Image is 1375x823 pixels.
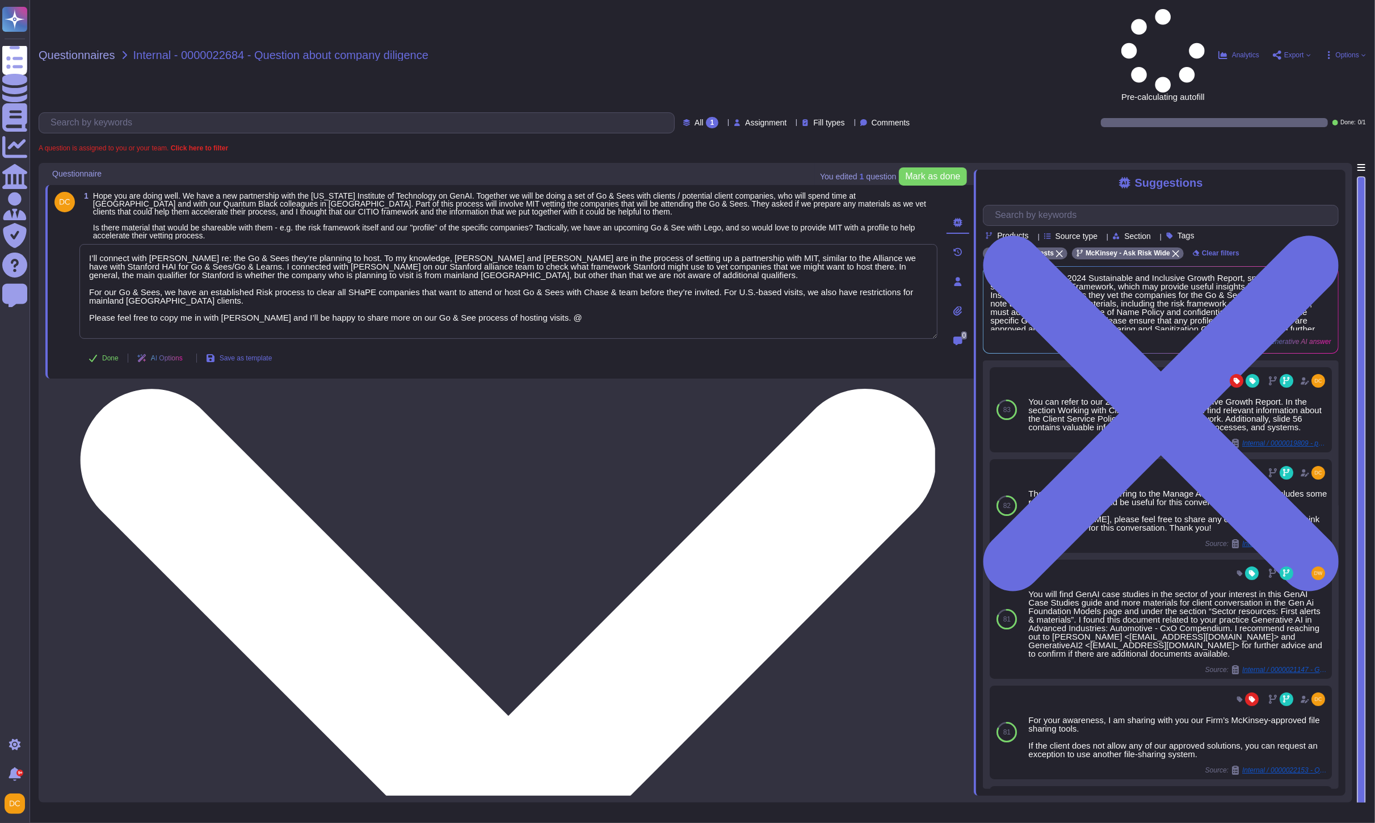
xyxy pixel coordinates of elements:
[93,191,926,240] span: Hope you are doing well. We have a new partnership with the [US_STATE] Institute of Technology on...
[1242,666,1327,673] span: Internal / 0000021147 - GenAI quals for strategy engagement
[133,49,428,61] span: Internal - 0000022684 - Question about company diligence
[5,793,25,814] img: user
[1336,52,1359,58] span: Options
[961,331,968,339] span: 0
[1242,767,1327,774] span: Internal / 0000022153 - Quick question on risk
[1121,9,1205,101] span: Pre-calculating autofill
[1311,566,1325,580] img: user
[79,244,937,339] textarea: I’ll connect with [PERSON_NAME] re: the Go & Sees they’re planning to host. To my knowledge, [PER...
[1311,374,1325,388] img: user
[860,173,864,180] b: 1
[1003,406,1011,413] span: 83
[1003,729,1011,736] span: 81
[45,113,674,133] input: Search by keywords
[1232,52,1259,58] span: Analytics
[169,144,228,152] b: Click here to filter
[820,173,896,180] span: You edited question
[79,192,89,200] span: 1
[706,117,719,128] div: 1
[54,192,75,212] img: user
[906,172,961,181] span: Mark as done
[39,145,228,152] span: A question is assigned to you or your team.
[695,119,704,127] span: All
[1358,120,1366,125] span: 0 / 1
[1284,52,1304,58] span: Export
[1028,590,1327,658] div: You will find GenAI case studies in the sector of your interest in this GenAI Case Studies guide ...
[1205,766,1327,775] span: Source:
[1205,665,1327,674] span: Source:
[872,119,910,127] span: Comments
[1311,692,1325,706] img: user
[745,119,787,127] span: Assignment
[39,49,115,61] span: Questionnaires
[1003,616,1011,623] span: 81
[899,167,968,186] button: Mark as done
[16,770,23,776] div: 9+
[2,791,33,816] button: user
[1218,51,1259,60] button: Analytics
[813,119,844,127] span: Fill types
[1311,466,1325,480] img: user
[1340,120,1356,125] span: Done:
[1028,716,1327,758] div: For your awareness, I am sharing with you our Firm’s McKinsey-approved file sharing tools. If the...
[52,170,102,178] span: Questionnaire
[1003,502,1011,509] span: 82
[989,205,1338,225] input: Search by keywords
